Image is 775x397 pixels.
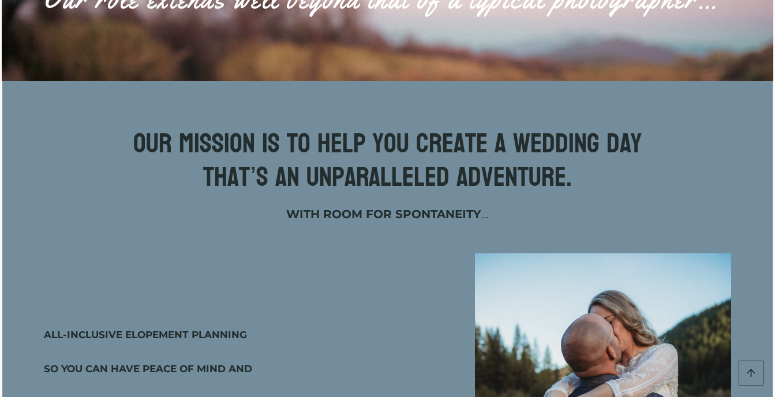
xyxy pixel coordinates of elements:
strong: SO YOU CAN HAVE PEACE OF MIND AND [44,363,252,374]
strong: ALL-INCLUSIVE ELOPEMENT PLANNING [44,329,247,340]
h6: … [128,207,647,221]
h2: Our mission is to help you create a wedding day that’s an unparalleled adventure. [128,127,647,193]
a: Scroll to top [739,361,763,385]
strong: WITH ROOM FOR SPONTANEITY [286,207,481,221]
